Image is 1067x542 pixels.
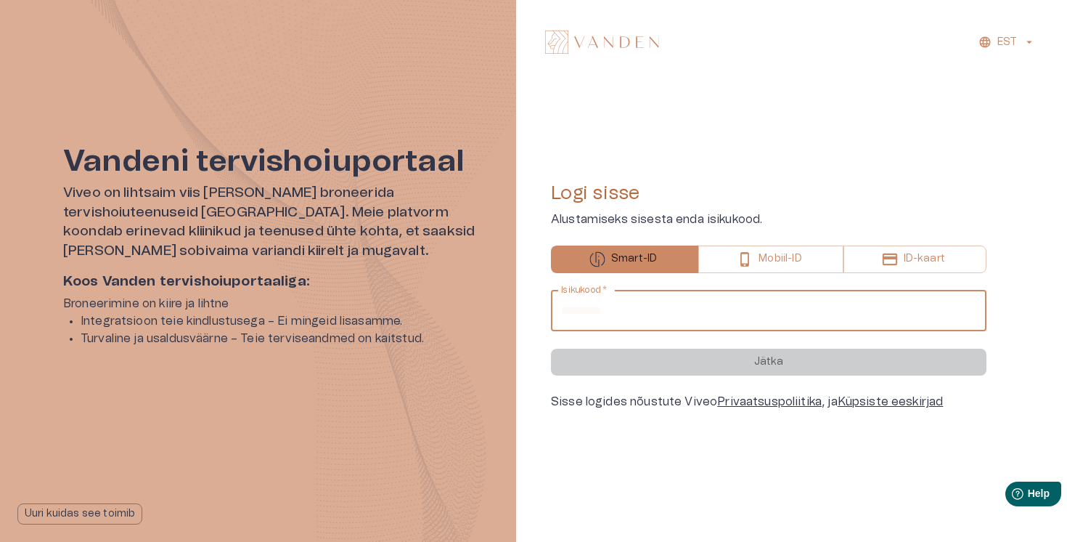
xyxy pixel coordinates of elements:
[976,32,1038,53] button: EST
[551,211,986,228] p: Alustamiseks sisesta enda isikukood.
[561,284,608,296] label: Isikukood
[551,182,986,205] h4: Logi sisse
[551,246,698,273] button: Smart-ID
[997,35,1017,50] p: EST
[954,476,1067,517] iframe: Help widget launcher
[551,393,986,410] div: Sisse logides nõustute Viveo , ja
[698,246,843,273] button: Mobiil-ID
[545,31,659,54] img: Vanden logo
[759,251,801,267] p: Mobiil-ID
[25,506,135,522] p: Uuri kuidas see toimib
[717,396,822,408] a: Privaatsuspoliitika
[17,503,142,525] button: Uuri kuidas see toimib
[843,246,986,273] button: ID-kaart
[611,251,657,267] p: Smart-ID
[838,396,944,408] a: Küpsiste eeskirjad
[904,251,945,267] p: ID-kaart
